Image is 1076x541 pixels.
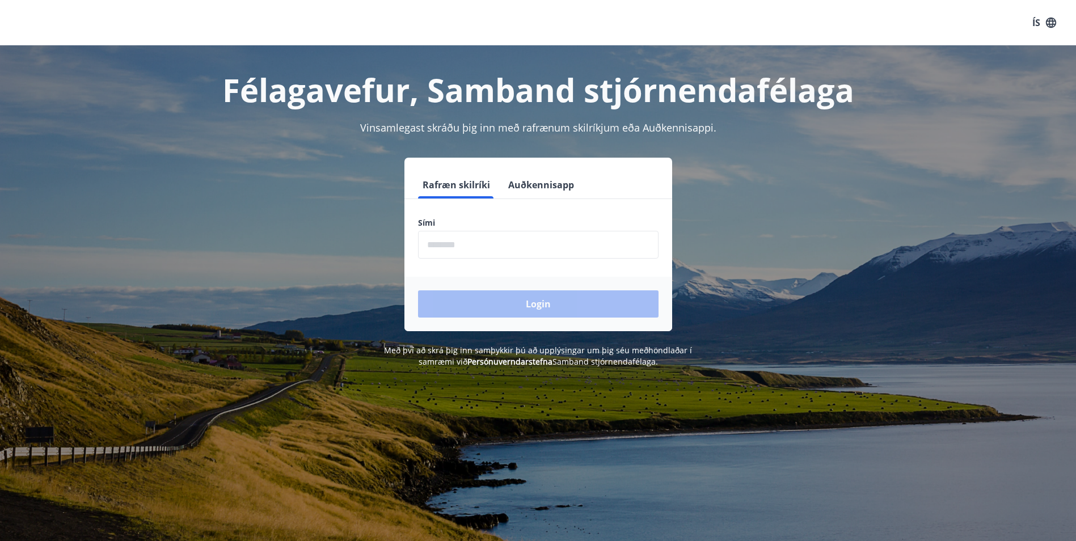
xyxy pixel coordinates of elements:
a: Persónuverndarstefna [467,356,552,367]
label: Sími [418,217,659,229]
h1: Félagavefur, Samband stjórnendafélaga [144,68,933,111]
button: Rafræn skilríki [418,171,495,198]
span: Með því að skrá þig inn samþykkir þú að upplýsingar um þig séu meðhöndlaðar í samræmi við Samband... [384,345,692,367]
button: Auðkennisapp [504,171,579,198]
button: ÍS [1026,12,1062,33]
span: Vinsamlegast skráðu þig inn með rafrænum skilríkjum eða Auðkennisappi. [360,121,716,134]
